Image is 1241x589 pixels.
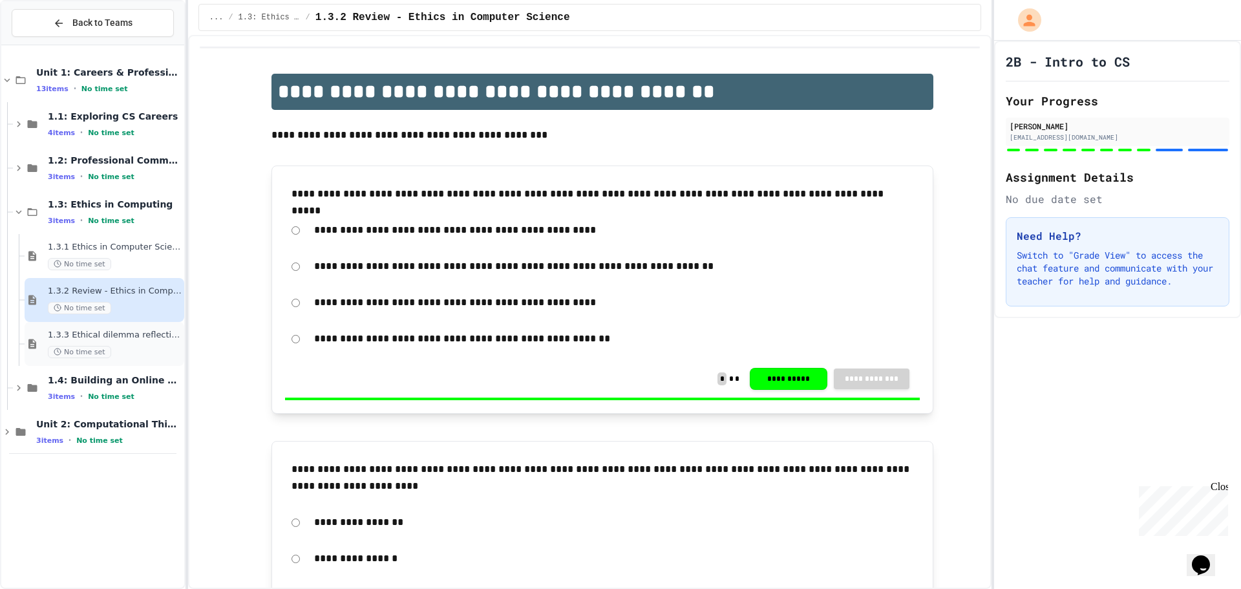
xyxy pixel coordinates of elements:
[12,9,174,37] button: Back to Teams
[48,242,182,253] span: 1.3.1 Ethics in Computer Science
[88,217,134,225] span: No time set
[36,85,69,93] span: 13 items
[48,330,182,341] span: 1.3.3 Ethical dilemma reflections
[48,258,111,270] span: No time set
[48,346,111,358] span: No time set
[80,127,83,138] span: •
[88,392,134,401] span: No time set
[88,173,134,181] span: No time set
[228,12,233,23] span: /
[48,111,182,122] span: 1.1: Exploring CS Careers
[48,374,182,386] span: 1.4: Building an Online Presence
[1006,92,1229,110] h2: Your Progress
[306,12,310,23] span: /
[48,302,111,314] span: No time set
[69,435,71,445] span: •
[1006,168,1229,186] h2: Assignment Details
[88,129,134,137] span: No time set
[1004,5,1045,35] div: My Account
[76,436,123,445] span: No time set
[48,198,182,210] span: 1.3: Ethics in Computing
[48,155,182,166] span: 1.2: Professional Communication
[72,16,133,30] span: Back to Teams
[36,418,182,430] span: Unit 2: Computational Thinking & Problem-Solving
[315,10,570,25] span: 1.3.2 Review - Ethics in Computer Science
[36,67,182,78] span: Unit 1: Careers & Professionalism
[5,5,89,82] div: Chat with us now!Close
[74,83,76,94] span: •
[1134,481,1228,536] iframe: chat widget
[1017,228,1218,244] h3: Need Help?
[80,215,83,226] span: •
[48,173,75,181] span: 3 items
[1010,120,1225,132] div: [PERSON_NAME]
[48,129,75,137] span: 4 items
[48,392,75,401] span: 3 items
[48,217,75,225] span: 3 items
[80,171,83,182] span: •
[1006,52,1130,70] h1: 2B - Intro to CS
[1006,191,1229,207] div: No due date set
[81,85,128,93] span: No time set
[80,391,83,402] span: •
[209,12,224,23] span: ...
[48,286,182,297] span: 1.3.2 Review - Ethics in Computer Science
[1017,249,1218,288] p: Switch to "Grade View" to access the chat feature and communicate with your teacher for help and ...
[239,12,301,23] span: 1.3: Ethics in Computing
[1187,537,1228,576] iframe: chat widget
[36,436,63,445] span: 3 items
[1010,133,1225,142] div: [EMAIL_ADDRESS][DOMAIN_NAME]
